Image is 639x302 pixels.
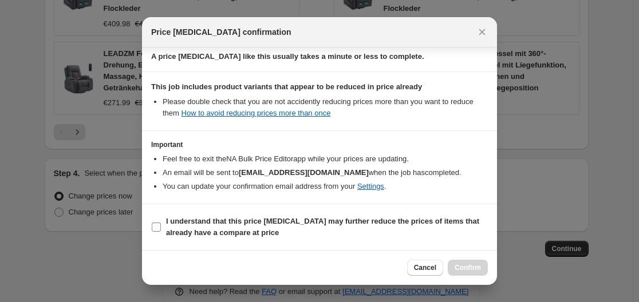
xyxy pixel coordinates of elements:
span: Cancel [414,263,436,272]
b: [EMAIL_ADDRESS][DOMAIN_NAME] [239,168,369,177]
b: I understand that this price [MEDICAL_DATA] may further reduce the prices of items that already h... [166,217,479,237]
span: Price [MEDICAL_DATA] confirmation [151,26,291,38]
button: Cancel [407,260,443,276]
b: This job includes product variants that appear to be reduced in price already [151,82,422,91]
li: Please double check that you are not accidently reducing prices more than you want to reduce them [163,96,488,119]
li: Feel free to exit the NA Bulk Price Editor app while your prices are updating. [163,153,488,165]
a: How to avoid reducing prices more than once [182,109,331,117]
h3: Important [151,140,488,149]
li: An email will be sent to when the job has completed . [163,167,488,178]
button: Close [474,24,490,40]
li: You can update your confirmation email address from your . [163,181,488,192]
b: A price [MEDICAL_DATA] like this usually takes a minute or less to complete. [151,52,424,61]
a: Settings [357,182,384,190]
